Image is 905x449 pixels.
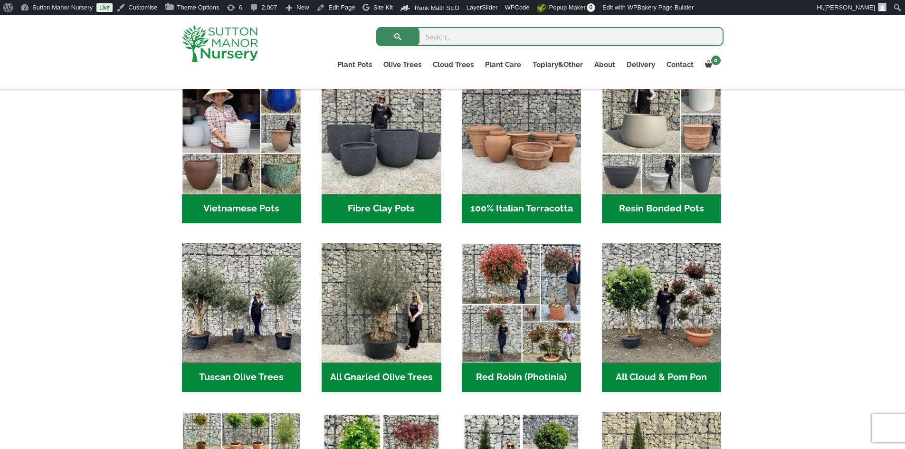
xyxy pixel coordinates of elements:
[182,363,301,392] h2: Tuscan Olive Trees
[462,243,581,392] a: Visit product category Red Robin (Photinia)
[587,3,595,12] span: 0
[479,58,527,71] a: Plant Care
[322,243,441,392] a: Visit product category All Gnarled Olive Trees
[332,58,378,71] a: Plant Pots
[602,194,721,224] h2: Resin Bonded Pots
[96,3,113,12] a: Live
[824,4,875,11] span: [PERSON_NAME]
[602,75,721,194] img: Home - 67232D1B A461 444F B0F6 BDEDC2C7E10B 1 105 c
[462,194,581,224] h2: 100% Italian Terracotta
[182,75,301,194] img: Home - 6E921A5B 9E2F 4B13 AB99 4EF601C89C59 1 105 c
[427,58,479,71] a: Cloud Trees
[527,58,589,71] a: Topiary&Other
[661,58,699,71] a: Contact
[322,363,441,392] h2: All Gnarled Olive Trees
[602,243,721,363] img: Home - A124EB98 0980 45A7 B835 C04B779F7765
[182,75,301,223] a: Visit product category Vietnamese Pots
[182,243,301,392] a: Visit product category Tuscan Olive Trees
[462,243,581,363] img: Home - F5A23A45 75B5 4929 8FB2 454246946332
[621,58,661,71] a: Delivery
[376,27,724,46] input: Search...
[373,4,393,11] span: Site Kit
[462,75,581,223] a: Visit product category 100% Italian Terracotta
[415,4,459,11] span: Rank Math SEO
[182,243,301,363] img: Home - 7716AD77 15EA 4607 B135 B37375859F10
[322,75,441,194] img: Home - 8194B7A3 2818 4562 B9DD 4EBD5DC21C71 1 105 c 1
[711,56,721,65] span: 0
[322,243,441,363] img: Home - 5833C5B7 31D0 4C3A 8E42 DB494A1738DB
[322,75,441,223] a: Visit product category Fibre Clay Pots
[378,58,427,71] a: Olive Trees
[462,363,581,392] h2: Red Robin (Photinia)
[602,243,721,392] a: Visit product category All Cloud & Pom Pon
[699,58,724,71] a: 0
[589,58,621,71] a: About
[182,25,258,62] img: logo
[462,75,581,194] img: Home - 1B137C32 8D99 4B1A AA2F 25D5E514E47D 1 105 c
[602,363,721,392] h2: All Cloud & Pom Pon
[182,194,301,224] h2: Vietnamese Pots
[602,75,721,223] a: Visit product category Resin Bonded Pots
[322,194,441,224] h2: Fibre Clay Pots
